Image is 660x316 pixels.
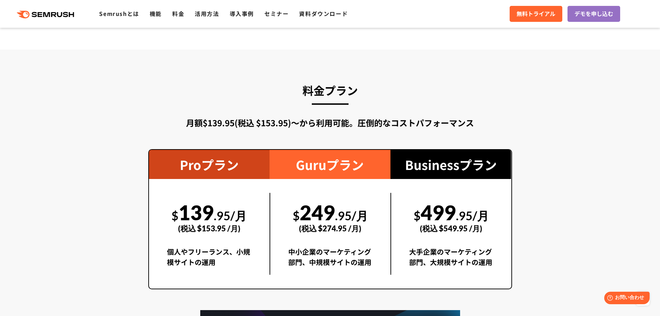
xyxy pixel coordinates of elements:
a: 機能 [150,9,162,18]
span: .95/月 [214,208,247,223]
div: 個人やフリーランス、小規模サイトの運用 [167,247,252,275]
div: 499 [409,193,493,241]
a: Semrushとは [99,9,139,18]
span: .95/月 [456,208,489,223]
iframe: Help widget launcher [598,289,652,308]
div: 139 [167,193,252,241]
span: $ [171,208,178,223]
a: 資料ダウンロード [299,9,348,18]
div: (税込 $549.95 /月) [409,216,493,241]
h3: 料金プラン [148,81,512,100]
div: (税込 $153.95 /月) [167,216,252,241]
span: $ [414,208,421,223]
a: 活用方法 [195,9,219,18]
a: 料金 [172,9,184,18]
span: .95/月 [335,208,368,223]
div: 大手企業のマーケティング部門、大規模サイトの運用 [409,247,493,275]
div: 月額$139.95(税込 $153.95)〜から利用可能。圧倒的なコストパフォーマンス [148,117,512,129]
a: デモを申し込む [567,6,620,22]
span: 無料トライアル [517,9,555,18]
a: 無料トライアル [510,6,562,22]
a: セミナー [264,9,289,18]
div: (税込 $274.95 /月) [288,216,372,241]
div: Businessプラン [390,150,511,179]
div: Guruプラン [270,150,390,179]
a: 導入事例 [230,9,254,18]
div: Proプラン [149,150,270,179]
div: 中小企業のマーケティング部門、中規模サイトの運用 [288,247,372,275]
span: デモを申し込む [574,9,613,18]
span: $ [293,208,300,223]
div: 249 [288,193,372,241]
